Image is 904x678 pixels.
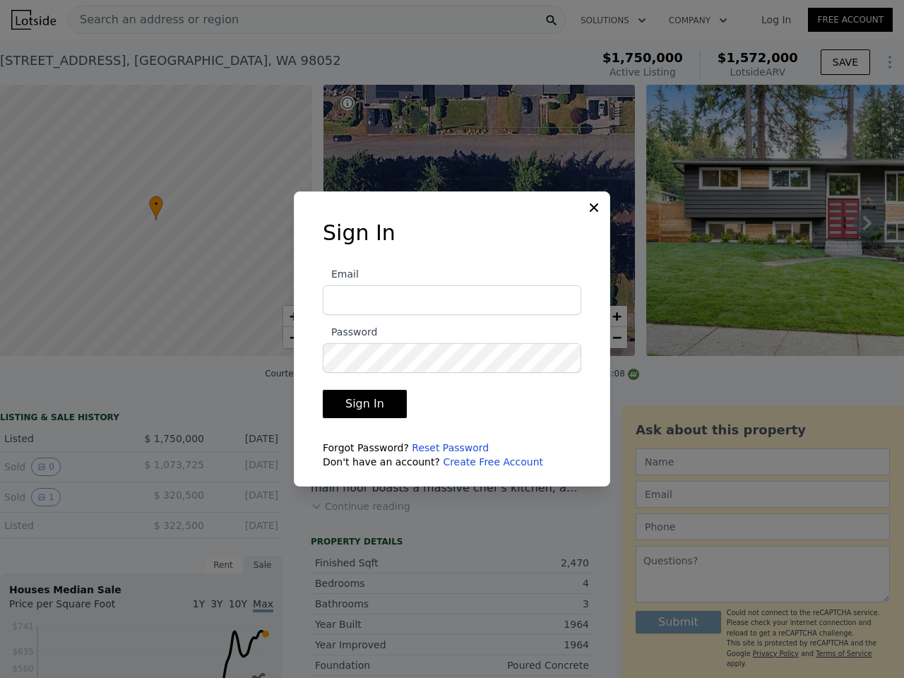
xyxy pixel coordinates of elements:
[323,220,581,246] h3: Sign In
[323,268,359,280] span: Email
[443,456,543,468] a: Create Free Account
[323,285,581,315] input: Email
[323,441,581,469] div: Forgot Password? Don't have an account?
[323,343,581,373] input: Password
[323,326,377,338] span: Password
[412,442,489,453] a: Reset Password
[323,390,407,418] button: Sign In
